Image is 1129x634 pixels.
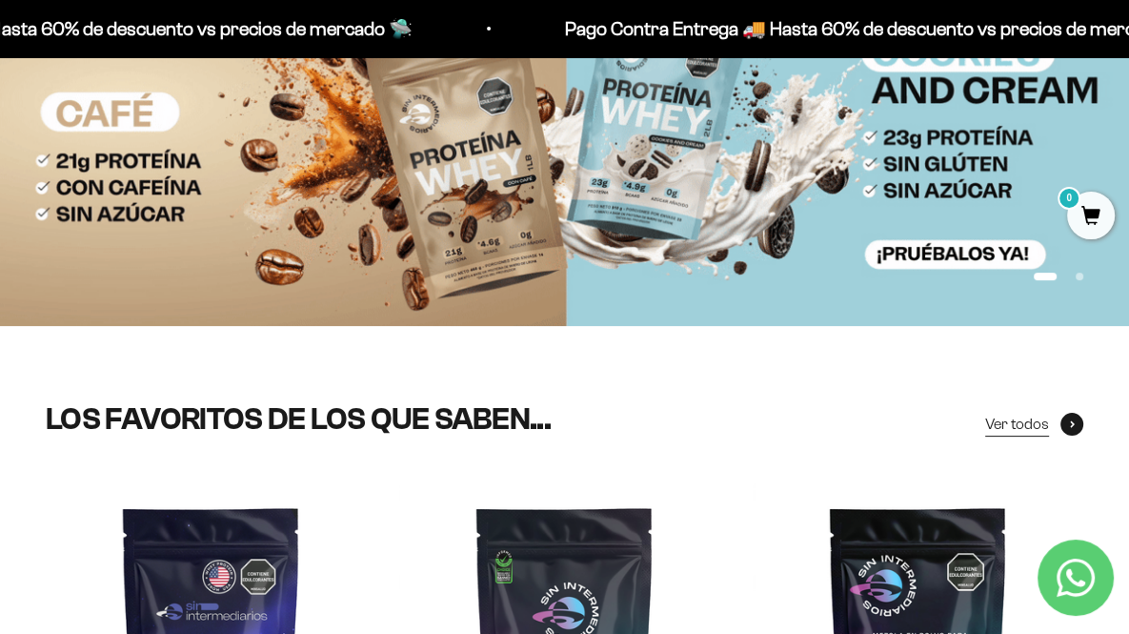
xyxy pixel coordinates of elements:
span: Ver todos [985,412,1049,437]
mark: 0 [1058,187,1080,210]
a: 0 [1067,207,1115,228]
a: Ver todos [985,412,1083,437]
split-lines: LOS FAVORITOS DE LOS QUE SABEN... [46,402,551,436]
